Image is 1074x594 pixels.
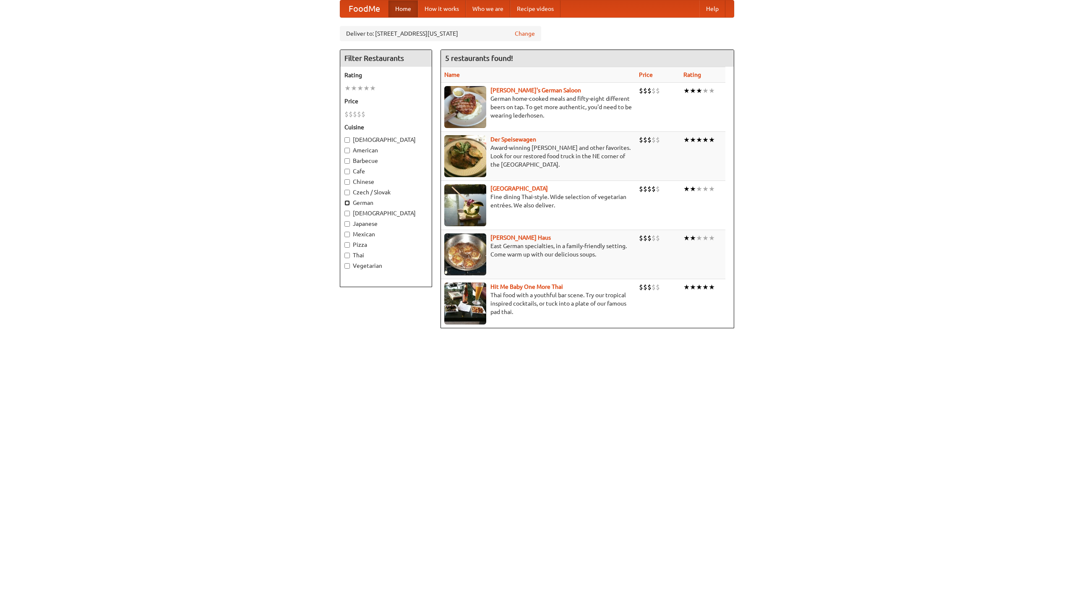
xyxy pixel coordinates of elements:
li: $ [353,110,357,119]
p: Thai food with a youthful bar scene. Try our tropical inspired cocktails, or tuck into a plate of... [444,291,632,316]
p: Award-winning [PERSON_NAME] and other favorites. Look for our restored food truck in the NE corne... [444,144,632,169]
label: Japanese [344,220,428,228]
img: esthers.jpg [444,86,486,128]
label: American [344,146,428,154]
img: satay.jpg [444,184,486,226]
li: ★ [702,184,709,194]
li: $ [652,86,656,95]
li: ★ [696,86,702,95]
a: Price [639,71,653,78]
li: ★ [690,135,696,144]
li: $ [652,233,656,243]
h5: Price [344,97,428,105]
p: German home-cooked meals and fifty-eight different beers on tap. To get more authentic, you'd nee... [444,94,632,120]
input: Cafe [344,169,350,174]
input: [DEMOGRAPHIC_DATA] [344,137,350,143]
li: $ [647,233,652,243]
img: babythai.jpg [444,283,486,324]
li: ★ [702,233,709,243]
input: American [344,148,350,153]
a: Help [699,0,725,17]
li: $ [344,110,349,119]
li: $ [643,86,647,95]
li: $ [639,283,643,292]
label: Barbecue [344,157,428,165]
li: $ [361,110,365,119]
input: Pizza [344,242,350,248]
li: $ [652,135,656,144]
a: Home [388,0,418,17]
li: ★ [344,84,351,93]
li: ★ [696,135,702,144]
a: [PERSON_NAME]'s German Saloon [490,87,581,94]
a: Who we are [466,0,510,17]
li: ★ [709,86,715,95]
li: ★ [702,283,709,292]
li: $ [656,233,660,243]
div: Deliver to: [STREET_ADDRESS][US_STATE] [340,26,541,41]
li: $ [656,86,660,95]
li: ★ [351,84,357,93]
li: $ [643,233,647,243]
li: ★ [709,184,715,194]
input: Japanese [344,221,350,227]
li: $ [643,184,647,194]
li: ★ [683,283,690,292]
a: How it works [418,0,466,17]
li: ★ [696,233,702,243]
label: German [344,199,428,207]
img: kohlhaus.jpg [444,233,486,275]
li: ★ [696,283,702,292]
li: ★ [709,283,715,292]
li: ★ [683,184,690,194]
b: Hit Me Baby One More Thai [490,283,563,290]
input: Chinese [344,179,350,185]
li: $ [639,86,643,95]
li: ★ [709,135,715,144]
input: [DEMOGRAPHIC_DATA] [344,211,350,216]
li: ★ [690,283,696,292]
img: speisewagen.jpg [444,135,486,177]
li: ★ [357,84,363,93]
input: Vegetarian [344,263,350,269]
label: Cafe [344,167,428,175]
a: [GEOGRAPHIC_DATA] [490,185,548,192]
li: $ [639,135,643,144]
li: ★ [702,86,709,95]
label: Mexican [344,230,428,238]
a: Der Speisewagen [490,136,536,143]
li: ★ [370,84,376,93]
p: Fine dining Thai-style. Wide selection of vegetarian entrées. We also deliver. [444,193,632,209]
li: ★ [683,233,690,243]
li: $ [652,283,656,292]
li: $ [656,283,660,292]
label: Vegetarian [344,262,428,270]
ng-pluralize: 5 restaurants found! [445,54,513,62]
li: ★ [690,233,696,243]
li: $ [656,135,660,144]
b: [PERSON_NAME] Haus [490,234,551,241]
label: [DEMOGRAPHIC_DATA] [344,209,428,217]
li: $ [639,184,643,194]
li: ★ [683,135,690,144]
input: Mexican [344,232,350,237]
li: ★ [702,135,709,144]
li: ★ [696,184,702,194]
li: $ [349,110,353,119]
li: ★ [363,84,370,93]
a: Change [515,29,535,38]
label: Thai [344,251,428,259]
li: $ [647,184,652,194]
li: $ [643,283,647,292]
h5: Cuisine [344,123,428,131]
li: ★ [683,86,690,95]
li: $ [652,184,656,194]
li: $ [357,110,361,119]
li: $ [656,184,660,194]
p: East German specialties, in a family-friendly setting. Come warm up with our delicious soups. [444,242,632,259]
label: Czech / Slovak [344,188,428,196]
h5: Rating [344,71,428,79]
